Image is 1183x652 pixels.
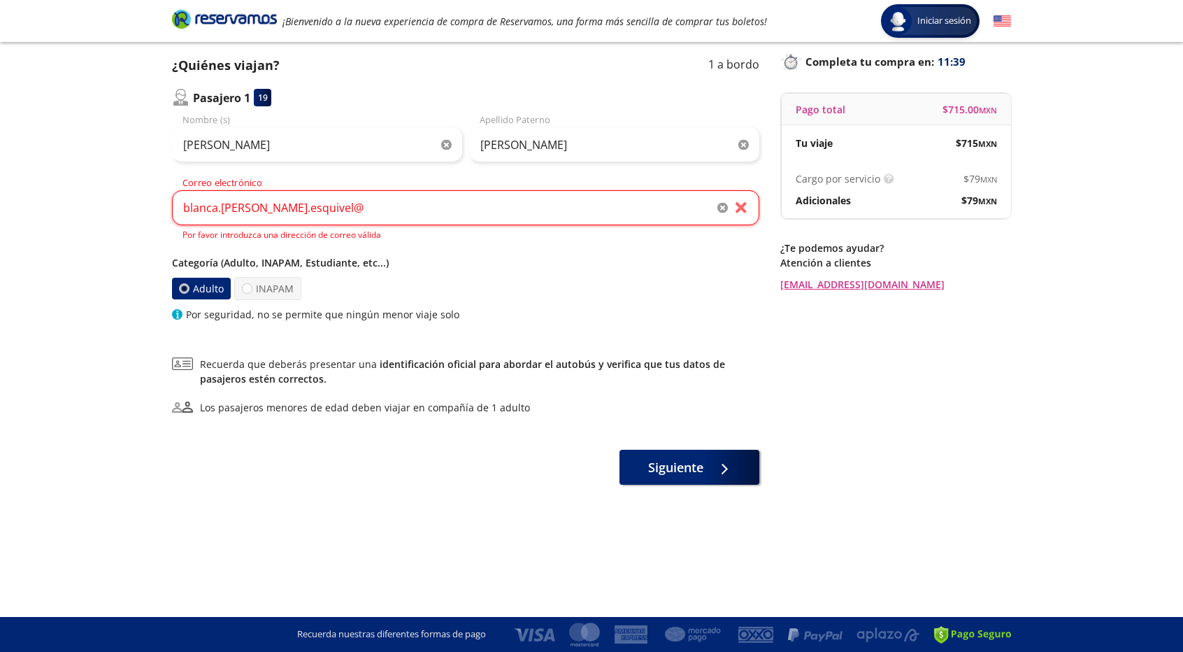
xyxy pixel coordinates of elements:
[200,400,530,415] div: Los pasajeros menores de edad deben viajar en compañía de 1 adulto
[172,8,277,29] i: Brand Logo
[942,102,997,117] span: $ 715.00
[234,277,301,300] label: INAPAM
[200,357,725,385] a: identificación oficial para abordar el autobús y verifica que tus datos de pasajeros estén correc...
[780,255,1011,270] p: Atención a clientes
[172,190,759,225] input: Correo electrónico
[254,89,271,106] div: 19
[961,193,997,208] span: $ 79
[938,54,966,70] span: 11:39
[282,15,767,28] em: ¡Bienvenido a la nueva experiencia de compra de Reservamos, una forma más sencilla de comprar tus...
[780,52,1011,71] p: Completa tu compra en :
[172,278,231,299] label: Adulto
[172,8,277,34] a: Brand Logo
[796,102,845,117] p: Pago total
[780,241,1011,255] p: ¿Te podemos ayudar?
[912,14,977,28] span: Iniciar sesión
[193,90,250,106] p: Pasajero 1
[796,193,851,208] p: Adicionales
[978,196,997,206] small: MXN
[978,139,997,149] small: MXN
[980,174,997,185] small: MXN
[780,277,1011,292] a: [EMAIL_ADDRESS][DOMAIN_NAME]
[200,357,759,386] span: Recuerda que deberás presentar una
[186,307,459,322] p: Por seguridad, no se permite que ningún menor viaje solo
[796,171,880,186] p: Cargo por servicio
[619,450,759,485] button: Siguiente
[297,628,486,642] p: Recuerda nuestras diferentes formas de pago
[172,255,759,270] p: Categoría (Adulto, INAPAM, Estudiante, etc...)
[708,56,759,75] p: 1 a bordo
[994,13,1011,30] button: English
[956,136,997,150] span: $ 715
[963,171,997,186] span: $ 79
[182,229,759,241] p: Por favor introduzca una dirección de correo válida
[172,127,462,162] input: Nombre (s)
[469,127,759,162] input: Apellido Paterno
[648,458,703,477] span: Siguiente
[979,105,997,115] small: MXN
[172,56,280,75] p: ¿Quiénes viajan?
[796,136,833,150] p: Tu viaje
